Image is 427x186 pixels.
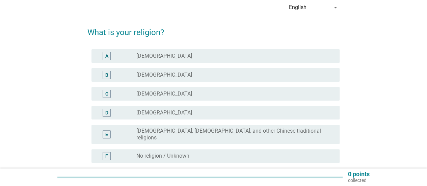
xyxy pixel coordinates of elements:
label: [DEMOGRAPHIC_DATA], [DEMOGRAPHIC_DATA], and other Chinese traditional religions [136,128,329,141]
div: B [105,72,108,79]
div: English [289,4,306,10]
div: A [105,53,108,60]
div: D [105,109,108,116]
i: arrow_drop_down [331,3,340,11]
div: E [105,131,108,138]
div: F [105,153,108,160]
div: C [105,90,108,98]
p: 0 points [348,171,370,177]
label: [DEMOGRAPHIC_DATA] [136,72,192,78]
label: [DEMOGRAPHIC_DATA] [136,109,192,116]
label: No religion / Unknown [136,153,189,159]
p: collected [348,177,370,183]
label: [DEMOGRAPHIC_DATA] [136,90,192,97]
h2: What is your religion? [87,20,340,38]
label: [DEMOGRAPHIC_DATA] [136,53,192,59]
